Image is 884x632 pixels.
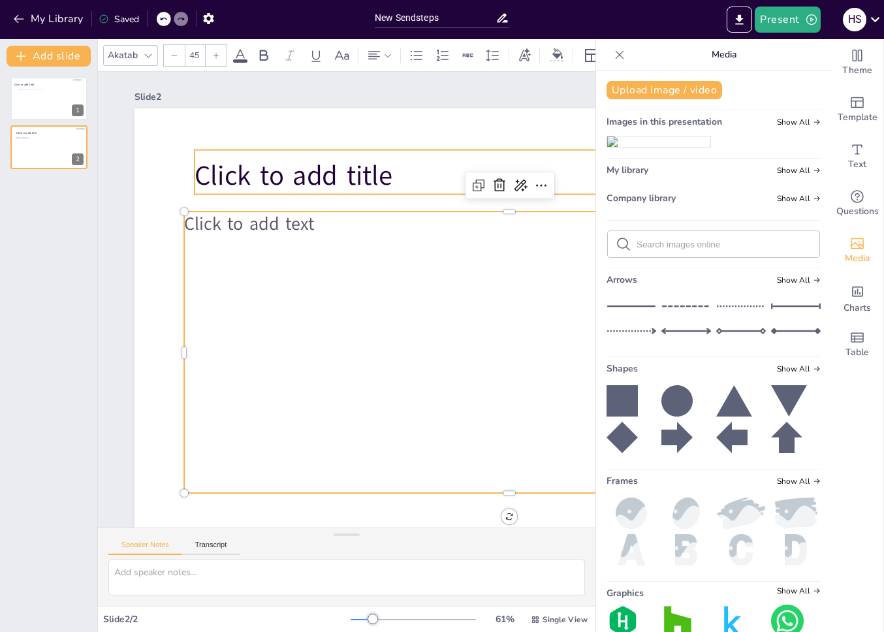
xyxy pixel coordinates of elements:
p: Media [630,39,818,71]
span: Theme [842,63,872,78]
span: Images in this presentation [607,116,722,128]
span: Show all [777,477,821,486]
div: Slide 2 [134,91,759,103]
div: Akatab [105,46,140,64]
div: Text effects [514,45,534,66]
span: Text [848,157,866,172]
div: Add images, graphics, shapes or video [831,227,883,274]
span: Graphics [607,587,644,599]
span: Show all [777,586,821,595]
img: d.png [771,534,821,565]
span: Show all [777,118,821,127]
button: Upload image / video [607,81,722,99]
span: Show all [777,364,821,373]
button: Add slide [7,46,91,67]
div: Get real-time input from your audience [831,180,883,227]
div: Add charts and graphs [831,274,883,321]
img: paint2.png [716,498,766,529]
span: Company library [607,192,676,204]
div: Background color [548,48,567,62]
div: Saved [99,13,139,25]
span: Shapes [607,362,638,375]
div: Slide 2 / 2 [103,613,351,625]
span: Click to add text [184,212,314,236]
span: Template [838,110,877,125]
span: Click to add text [16,136,29,138]
span: Click to add title [14,83,35,87]
span: Questions [836,204,879,219]
span: Charts [844,301,871,315]
span: Show all [777,166,821,175]
span: Show all [777,194,821,203]
div: h s [843,8,866,31]
img: oval.png [661,498,711,529]
div: Change the overall theme [831,39,883,86]
span: Media [845,251,870,266]
span: My library [607,164,648,176]
button: h s [843,7,866,33]
button: Present [755,7,820,33]
div: Layout [581,45,602,66]
img: c.png [716,534,766,565]
img: b.png [661,534,711,565]
button: Transcript [182,541,240,555]
div: 1 [10,77,87,120]
span: Click to add title [195,157,392,194]
input: Insert title [375,8,496,27]
span: Show all [777,276,821,285]
input: Search images online [637,240,812,249]
img: ball.png [607,498,656,529]
button: My Library [10,8,89,29]
img: a.png [607,534,656,565]
div: Add ready made slides [831,86,883,133]
div: 1 [72,104,84,116]
div: 2 [10,125,87,168]
div: Add a table [831,321,883,368]
img: 46107dff-dee3-4dac-986b-3480a2e6f64d.png [607,136,710,147]
span: Arrows [607,274,637,286]
div: Add text boxes [831,133,883,180]
img: paint.png [771,498,821,529]
span: Table [845,345,869,360]
button: Export to PowerPoint [727,7,752,33]
span: Frames [607,475,638,487]
div: 61 % [489,613,520,625]
button: Speaker Notes [108,541,182,555]
span: Single View [543,614,588,625]
span: Click to add title [16,131,37,134]
div: 2 [72,153,84,165]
